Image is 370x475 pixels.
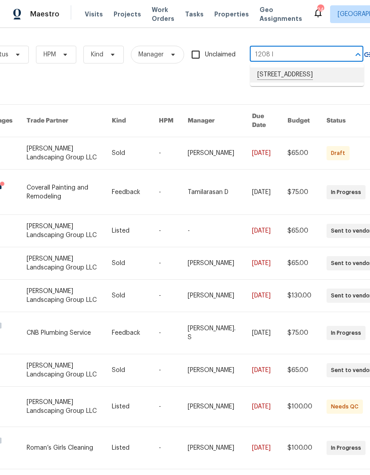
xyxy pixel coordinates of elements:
th: Trade Partner [20,105,105,137]
td: CNB Plumbing Service [20,312,105,354]
td: [PERSON_NAME] [181,137,244,170]
td: Tamilarasan D [181,170,244,215]
td: [PERSON_NAME] Landscaping Group LLC [20,137,105,170]
td: [PERSON_NAME] [181,387,244,427]
td: - [152,354,181,387]
span: HPM [43,50,56,59]
td: Sold [105,354,152,387]
span: Geo Assignments [260,5,302,23]
td: [PERSON_NAME] [181,280,244,312]
td: Sold [105,247,152,280]
span: Manager [138,50,164,59]
th: Manager [181,105,244,137]
td: - [152,170,181,215]
td: [PERSON_NAME] Landscaping Group LLC [20,280,105,312]
td: Feedback [105,312,152,354]
td: - [152,137,181,170]
th: HPM [152,105,181,137]
td: Sold [105,280,152,312]
td: [PERSON_NAME] [181,427,244,469]
td: - [152,312,181,354]
span: Visits [85,10,103,19]
span: Kind [91,50,103,59]
td: Coverall Painting and Remodeling [20,170,105,215]
div: 24 [317,5,323,14]
td: [PERSON_NAME] Landscaping Group LLC [20,247,105,280]
td: - [152,427,181,469]
td: [PERSON_NAME] Landscaping Group LLC [20,215,105,247]
span: Work Orders [152,5,174,23]
span: Unclaimed [205,50,236,59]
span: Tasks [185,11,204,17]
td: - [152,215,181,247]
th: Due Date [245,105,280,137]
td: [PERSON_NAME] Landscaping Group LLC [20,387,105,427]
td: Feedback [105,170,152,215]
td: - [152,387,181,427]
input: Enter in an address [250,48,339,62]
td: - [181,215,244,247]
td: Listed [105,387,152,427]
td: Listed [105,427,152,469]
td: Sold [105,137,152,170]
td: Listed [105,215,152,247]
th: Budget [280,105,319,137]
span: Maestro [30,10,59,19]
td: [PERSON_NAME] Landscaping Group LLC [20,354,105,387]
td: [PERSON_NAME] [181,354,244,387]
td: [PERSON_NAME] [181,247,244,280]
span: Projects [114,10,141,19]
td: Roman’s Girls Cleaning [20,427,105,469]
td: - [152,247,181,280]
th: Kind [105,105,152,137]
span: Properties [214,10,249,19]
td: [PERSON_NAME]. S [181,312,244,354]
td: - [152,280,181,312]
button: Close [352,48,364,61]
